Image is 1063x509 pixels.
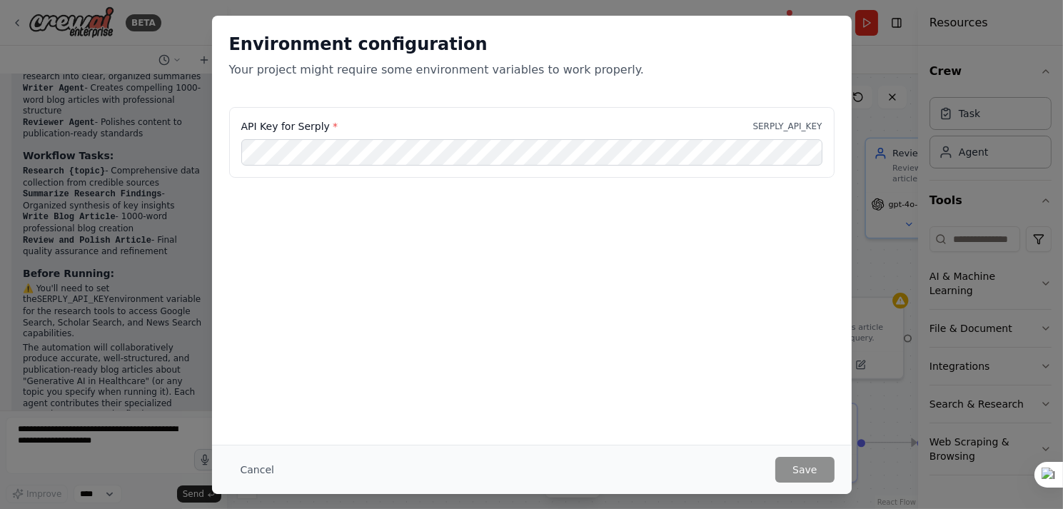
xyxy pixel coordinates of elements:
[229,61,835,79] p: Your project might require some environment variables to work properly.
[229,33,835,56] h2: Environment configuration
[775,457,834,483] button: Save
[753,121,822,132] p: SERPLY_API_KEY
[241,119,338,133] label: API Key for Serply
[229,457,286,483] button: Cancel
